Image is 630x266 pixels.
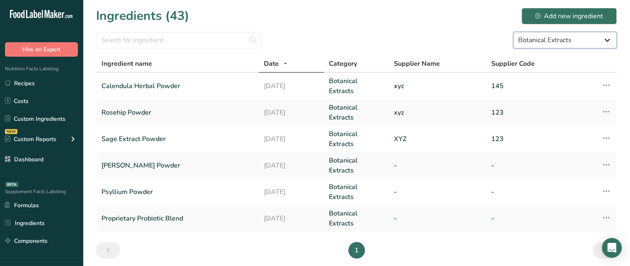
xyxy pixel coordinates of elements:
div: Add new ingredient [535,11,603,21]
a: XYZ [394,129,481,149]
a: Botanical Extracts [329,182,384,202]
a: Calendula Herbal Powder [101,76,254,96]
a: Sage Extract Powder [101,129,254,149]
a: [DATE] [264,182,319,202]
a: Psyllium Powder [101,182,254,202]
a: Rosehip Powder [101,103,254,122]
input: Search for ingredient [96,32,262,48]
a: - [491,182,579,202]
a: [DATE] [264,129,319,149]
span: Supplier Code [491,59,535,69]
a: Botanical Extracts [329,156,384,175]
a: [DATE] [264,103,319,122]
div: BETA [5,182,18,187]
a: - [491,156,579,175]
a: - [394,182,481,202]
a: - [491,208,579,228]
a: xyz [394,103,481,122]
a: [DATE] [264,208,319,228]
a: - [394,208,481,228]
div: Custom Reports [5,135,56,144]
a: Botanical Extracts [329,208,384,228]
a: Botanical Extracts [329,103,384,122]
a: 123 [491,129,579,149]
span: Category [329,59,357,69]
a: Previous page [96,242,120,259]
a: Proprietary Probiotic Blend [101,208,254,228]
span: Date [264,59,279,69]
a: [DATE] [264,156,319,175]
a: xyz [394,76,481,96]
a: Next page [593,242,617,259]
span: Supplier Name [394,59,440,69]
a: [PERSON_NAME] Powder [101,156,254,175]
button: Hire an Expert [5,42,78,57]
a: Botanical Extracts [329,76,384,96]
span: Ingredient name [101,59,152,69]
a: [DATE] [264,76,319,96]
h1: Ingredients (43) [96,7,189,25]
button: Add new ingredient [521,8,617,24]
a: - [394,156,481,175]
div: Open Intercom Messenger [602,238,622,258]
a: Botanical Extracts [329,129,384,149]
div: NEW [5,129,17,134]
a: 123 [491,103,579,122]
a: 145 [491,76,579,96]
